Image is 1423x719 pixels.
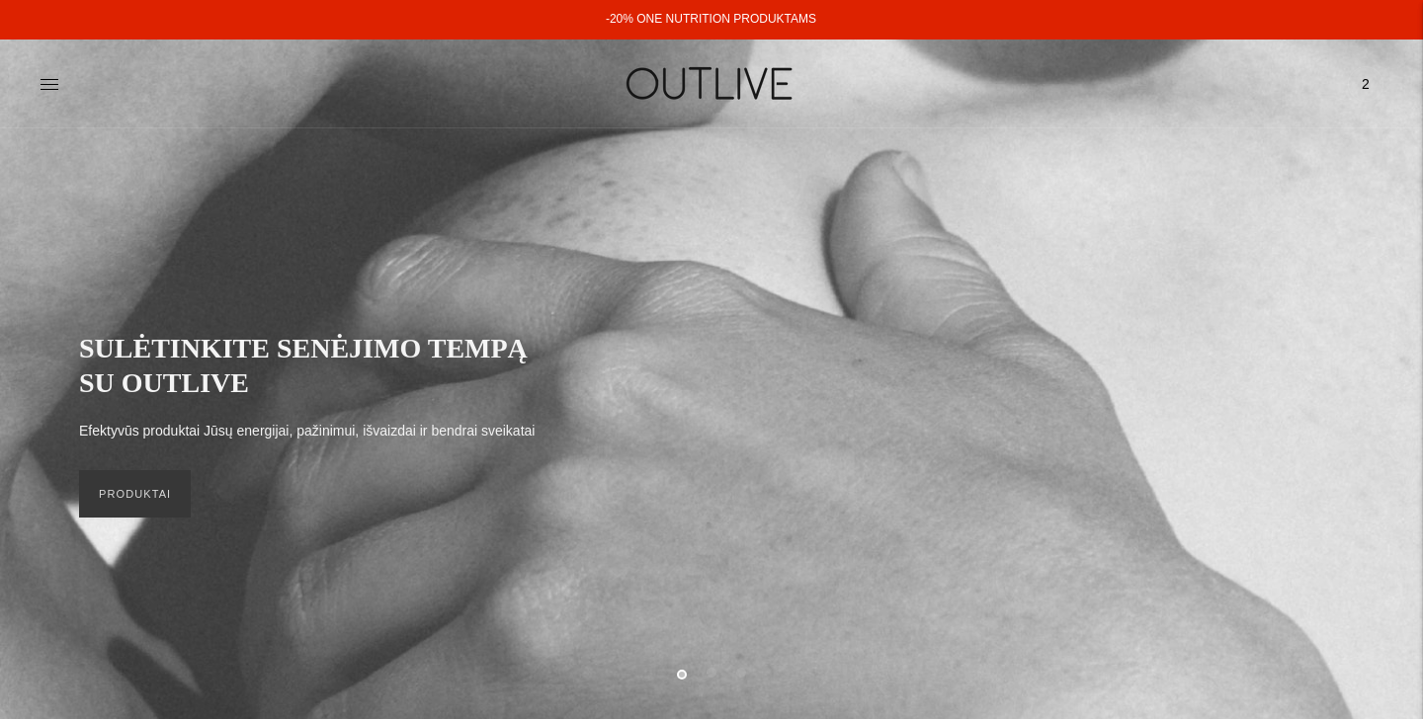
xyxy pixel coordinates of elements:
span: 2 [1352,70,1380,98]
h2: SULĖTINKITE SENĖJIMO TEMPĄ SU OUTLIVE [79,331,553,400]
a: -20% ONE NUTRITION PRODUKTAMS [606,12,816,26]
button: Move carousel to slide 3 [736,668,746,678]
p: Efektyvūs produktai Jūsų energijai, pažinimui, išvaizdai ir bendrai sveikatai [79,420,535,443]
button: Move carousel to slide 1 [677,670,687,679]
button: Move carousel to slide 2 [707,668,716,678]
a: PRODUKTAI [79,470,191,518]
a: 2 [1348,62,1383,106]
img: OUTLIVE [588,49,835,118]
